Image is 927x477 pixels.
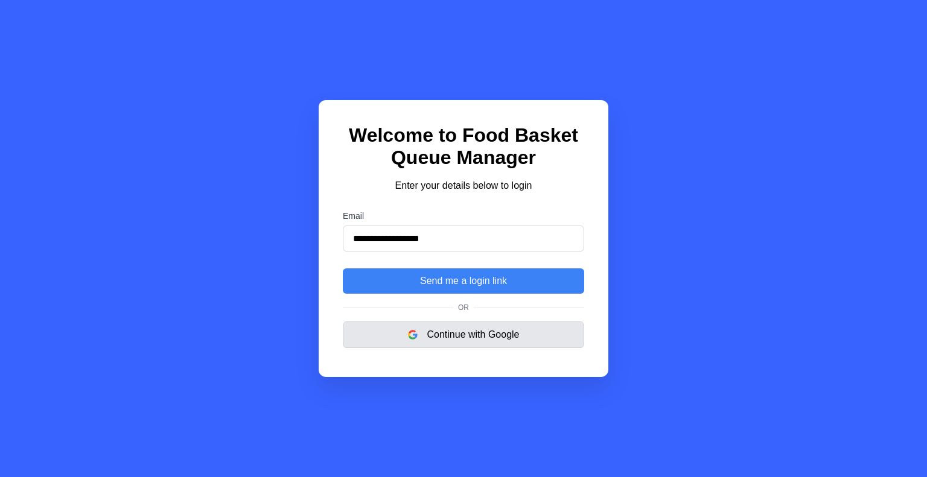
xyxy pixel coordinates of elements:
label: Email [343,211,584,221]
h1: Welcome to Food Basket Queue Manager [343,124,584,169]
p: Enter your details below to login [343,178,584,193]
button: Send me a login link [343,268,584,294]
span: Or [453,303,474,312]
img: google logo [408,330,418,340]
button: Continue with Google [343,321,584,348]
